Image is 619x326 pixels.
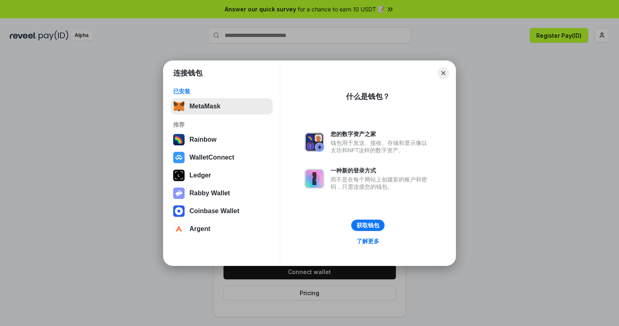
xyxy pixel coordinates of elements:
div: Ledger [189,172,211,179]
button: Ledger [171,167,273,184]
div: Rainbow [189,136,217,143]
div: WalletConnect [189,154,234,161]
button: MetaMask [171,98,273,114]
div: 而不是在每个网站上创建新的账户和密码，只需连接您的钱包。 [331,176,431,190]
div: 钱包用于发送、接收、存储和显示像以太坊和NFT这样的数字资产。 [331,139,431,154]
div: Rabby Wallet [189,190,230,197]
button: Rabby Wallet [171,185,273,201]
img: svg+xml,%3Csvg%20width%3D%2228%22%20height%3D%2228%22%20viewBox%3D%220%200%2028%2028%22%20fill%3D... [173,205,185,217]
div: 什么是钱包？ [346,92,390,101]
img: svg+xml,%3Csvg%20fill%3D%22none%22%20height%3D%2233%22%20viewBox%3D%220%200%2035%2033%22%20width%... [173,101,185,112]
img: svg+xml,%3Csvg%20xmlns%3D%22http%3A%2F%2Fwww.w3.org%2F2000%2Fsvg%22%20width%3D%2228%22%20height%3... [173,170,185,181]
button: Coinbase Wallet [171,203,273,219]
div: 获取钱包 [357,222,379,229]
div: 已安装 [173,88,270,95]
img: svg+xml,%3Csvg%20xmlns%3D%22http%3A%2F%2Fwww.w3.org%2F2000%2Fsvg%22%20fill%3D%22none%22%20viewBox... [305,169,324,188]
div: 一种新的登录方式 [331,167,431,174]
img: svg+xml,%3Csvg%20width%3D%22120%22%20height%3D%22120%22%20viewBox%3D%220%200%20120%20120%22%20fil... [173,134,185,145]
img: svg+xml,%3Csvg%20width%3D%2228%22%20height%3D%2228%22%20viewBox%3D%220%200%2028%2028%22%20fill%3D... [173,152,185,163]
button: 获取钱包 [351,220,385,231]
button: Argent [171,221,273,237]
div: MetaMask [189,103,220,110]
button: Close [438,67,449,79]
h1: 连接钱包 [173,68,202,78]
div: Argent [189,225,211,233]
button: Rainbow [171,132,273,148]
div: Coinbase Wallet [189,207,239,215]
div: 您的数字资产之家 [331,130,431,138]
button: WalletConnect [171,149,273,166]
div: 推荐 [173,121,270,128]
img: svg+xml,%3Csvg%20xmlns%3D%22http%3A%2F%2Fwww.w3.org%2F2000%2Fsvg%22%20fill%3D%22none%22%20viewBox... [173,188,185,199]
div: 了解更多 [357,237,379,245]
img: svg+xml,%3Csvg%20width%3D%2228%22%20height%3D%2228%22%20viewBox%3D%220%200%2028%2028%22%20fill%3D... [173,223,185,235]
a: 了解更多 [352,236,384,246]
img: svg+xml,%3Csvg%20xmlns%3D%22http%3A%2F%2Fwww.w3.org%2F2000%2Fsvg%22%20fill%3D%22none%22%20viewBox... [305,132,324,152]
